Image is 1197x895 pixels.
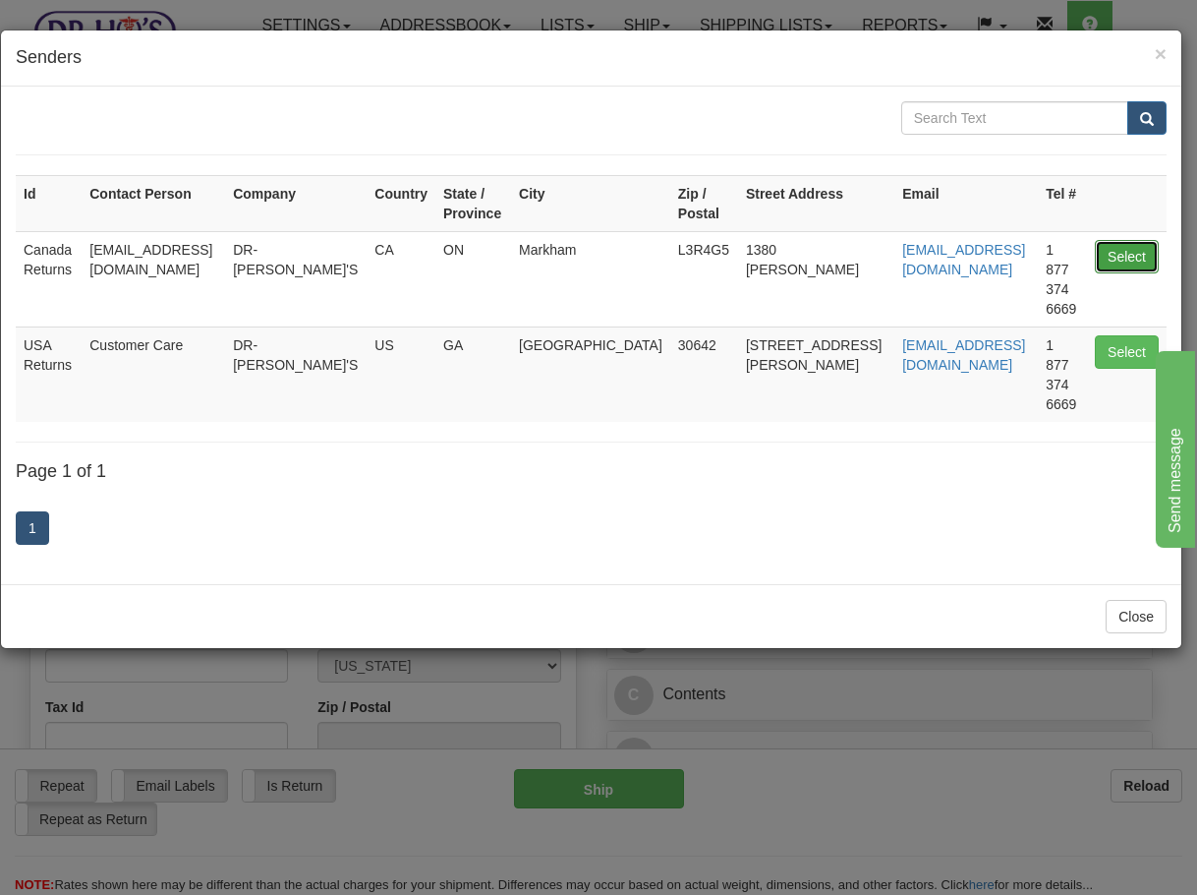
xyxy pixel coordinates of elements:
td: [EMAIL_ADDRESS][DOMAIN_NAME] [82,231,225,327]
th: State / Province [435,175,511,231]
span: × [1155,42,1167,65]
button: Select [1095,240,1159,273]
td: [STREET_ADDRESS][PERSON_NAME] [738,327,894,422]
td: ON [435,231,511,327]
div: Send message [15,12,182,35]
a: [EMAIL_ADDRESS][DOMAIN_NAME] [902,337,1025,373]
th: Contact Person [82,175,225,231]
td: DR-[PERSON_NAME]'S [225,231,367,327]
button: Close [1155,43,1167,64]
td: Markham [511,231,670,327]
h4: Senders [16,45,1167,71]
td: USA Returns [16,327,82,422]
th: Tel # [1038,175,1087,231]
th: Country [367,175,435,231]
td: 1 877 374 6669 [1038,231,1087,327]
h4: Page 1 of 1 [16,462,1167,482]
a: [EMAIL_ADDRESS][DOMAIN_NAME] [902,242,1025,277]
a: 1 [16,511,49,545]
td: GA [435,327,511,422]
td: 30642 [670,327,738,422]
td: 1380 [PERSON_NAME] [738,231,894,327]
td: CA [367,231,435,327]
td: DR-[PERSON_NAME]'S [225,327,367,422]
button: Select [1095,335,1159,369]
input: Search Text [901,101,1128,135]
td: 1 877 374 6669 [1038,327,1087,422]
th: Company [225,175,367,231]
td: Canada Returns [16,231,82,327]
button: Close [1106,600,1167,633]
td: US [367,327,435,422]
th: City [511,175,670,231]
td: [GEOGRAPHIC_DATA] [511,327,670,422]
iframe: chat widget [1152,347,1195,548]
th: Id [16,175,82,231]
th: Email [894,175,1038,231]
th: Street Address [738,175,894,231]
th: Zip / Postal [670,175,738,231]
td: Customer Care [82,327,225,422]
td: L3R4G5 [670,231,738,327]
